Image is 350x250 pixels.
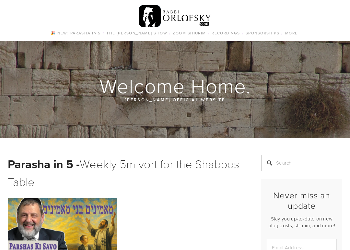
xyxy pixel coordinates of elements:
span: / [169,30,171,36]
a: Recordings [210,29,242,37]
h1: Weekly 5m vort for the Shabbos Table [8,155,245,190]
a: Sponsorships [244,29,281,37]
h2: Never miss an update [267,190,337,211]
p: [PERSON_NAME] official website [41,96,309,103]
a: Zoom Shiurim [171,29,208,37]
strong: Parasha in 5 - [8,156,80,172]
span: / [208,30,210,36]
a: 🎉 NEW! Parasha in 5 [49,29,102,37]
img: RabbiOrlofsky.com [139,4,211,29]
a: More [283,29,300,37]
input: Search [261,155,342,171]
span: / [242,30,244,36]
span: / [103,30,104,36]
span: / [281,30,283,36]
p: Stay you up-to-date on new blog posts, shiurim, and more! [267,215,337,229]
a: The [PERSON_NAME] Show [104,29,169,37]
h1: Welcome Home. [8,75,343,96]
